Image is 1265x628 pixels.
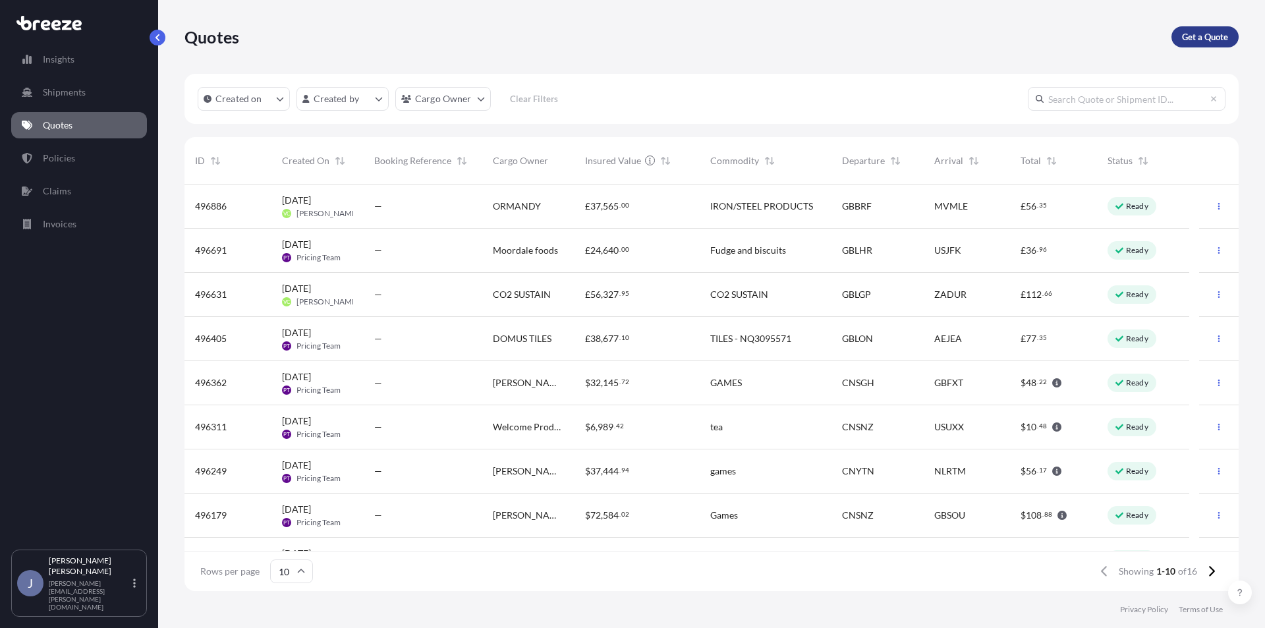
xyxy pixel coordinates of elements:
p: Ready [1126,201,1148,212]
span: . [1037,203,1038,208]
span: Pricing Team [296,473,341,484]
span: 38 [590,334,601,343]
span: GBLHR [842,244,872,257]
span: 1-10 [1156,565,1175,578]
p: Ready [1126,245,1148,256]
span: 56 [1026,467,1036,476]
span: 32 [590,378,601,387]
span: Commodity [710,154,759,167]
span: , [601,467,603,476]
span: — [374,200,382,213]
p: Insights [43,53,74,66]
p: [PERSON_NAME][EMAIL_ADDRESS][PERSON_NAME][DOMAIN_NAME] [49,579,130,611]
span: Games [710,509,738,522]
a: Privacy Policy [1120,604,1168,615]
span: 72 [590,511,601,520]
span: 496311 [195,420,227,434]
span: ORMANDY [493,200,541,213]
p: Clear Filters [510,92,558,105]
span: ZADUR [934,288,967,301]
span: 640 [603,246,619,255]
span: Created On [282,154,329,167]
button: Clear Filters [497,88,571,109]
span: 496691 [195,244,227,257]
span: GBLON [842,332,873,345]
span: , [601,334,603,343]
span: MVMLE [934,200,968,213]
span: 565 [603,202,619,211]
span: 94 [621,468,629,472]
span: GBSOU [934,509,965,522]
span: . [619,468,621,472]
span: 989 [598,422,613,432]
p: Policies [43,152,75,165]
span: [DATE] [282,238,311,251]
span: PT [283,428,290,441]
span: Departure [842,154,885,167]
a: Quotes [11,112,147,138]
span: £ [585,202,590,211]
span: . [1042,512,1044,517]
span: Pricing Team [296,341,341,351]
span: Pricing Team [296,385,341,395]
span: 66 [1044,291,1052,296]
a: Get a Quote [1171,26,1239,47]
span: VC [283,295,290,308]
span: . [619,512,621,517]
span: CNSGH [842,376,874,389]
span: GBLGP [842,288,871,301]
a: Insights [11,46,147,72]
span: PT [283,384,290,397]
a: Policies [11,145,147,171]
span: [PERSON_NAME] games [493,376,564,389]
button: createdOn Filter options [198,87,290,111]
button: createdBy Filter options [296,87,389,111]
p: Invoices [43,217,76,231]
span: tea [710,420,723,434]
p: Ready [1126,289,1148,300]
span: 35 [1039,335,1047,340]
span: VC [283,207,290,220]
span: GBBRF [842,200,872,213]
p: Quotes [184,26,239,47]
span: $ [585,511,590,520]
span: NLRTM [934,465,966,478]
span: Pricing Team [296,252,341,263]
span: £ [1021,202,1026,211]
span: $ [585,467,590,476]
button: Sort [658,153,673,169]
span: 48 [1039,424,1047,428]
p: Claims [43,185,71,198]
span: [DATE] [282,503,311,516]
span: 77 [1026,334,1036,343]
span: $ [585,378,590,387]
span: 10 [621,335,629,340]
p: Ready [1126,378,1148,388]
span: 10 [1026,422,1036,432]
a: Terms of Use [1179,604,1223,615]
span: , [601,290,603,299]
span: [DATE] [282,282,311,295]
span: Status [1108,154,1133,167]
span: 584 [603,511,619,520]
a: Shipments [11,79,147,105]
span: . [619,335,621,340]
span: $ [1021,378,1026,387]
span: 112 [1026,290,1042,299]
span: PT [283,516,290,529]
span: [DATE] [282,370,311,384]
span: . [1037,468,1038,472]
span: CO2 SUSTAIN [710,288,768,301]
span: 327 [603,290,619,299]
span: 42 [616,424,624,428]
span: 108 [1026,511,1042,520]
a: Claims [11,178,147,204]
span: 37 [590,202,601,211]
button: Sort [454,153,470,169]
span: , [596,422,598,432]
span: — [374,288,382,301]
span: Welcome Products [493,420,564,434]
span: Insured Value [585,154,641,167]
span: £ [585,290,590,299]
span: £ [585,334,590,343]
